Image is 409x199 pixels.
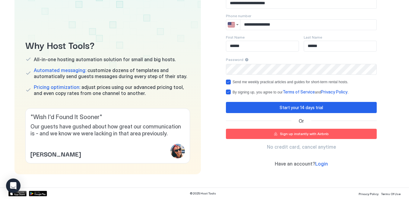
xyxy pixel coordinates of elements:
a: Google Play Store [29,191,47,196]
span: Phone number [226,14,251,18]
input: Input Field [226,41,299,51]
span: customize dozens of templates and automatically send guests messages during every step of their s... [34,67,190,79]
a: Privacy Policy [359,190,379,197]
a: Terms Of Use [381,190,401,197]
div: By signing up, you agree to our and . [233,89,348,95]
a: Login [315,161,328,167]
span: adjust prices using our advanced pricing tool, and even copy rates from one channel to another. [34,84,190,96]
div: Start your 14 days trial [280,104,323,111]
span: [PERSON_NAME] [30,149,81,158]
button: Start your 14 days trial [226,102,377,113]
div: termsPrivacy [226,89,377,95]
span: Password [226,57,243,62]
button: Country selector [226,20,240,30]
span: Pricing optimization: [34,84,80,90]
a: App Store [8,191,27,196]
input: Input Field [240,20,376,30]
a: Privacy Policy [321,90,347,94]
span: Why Host Tools? [25,38,190,52]
span: " Wish I'd Found It Sooner " [30,113,185,121]
div: optOut [226,80,377,84]
button: Sign up instantly with Airbnb [226,129,377,139]
span: First Name [226,35,245,39]
div: Open Intercom Messenger [6,178,21,193]
span: Privacy Policy [359,192,379,196]
span: Privacy Policy [321,89,347,94]
span: © 2025 Host Tools [190,191,216,195]
span: Last Name [304,35,322,39]
a: Terms of Service [283,90,315,94]
span: Terms of Service [283,89,315,94]
input: Input Field [226,64,376,74]
input: Input Field [304,41,376,51]
div: Sign up instantly with Airbnb [280,131,329,137]
span: Our guests have gushed about how great our communication is - and we know we were lacking in that... [30,123,185,137]
span: No credit card, cancel anytime [267,144,336,150]
div: profile [170,144,185,158]
span: Have an account? [275,161,315,167]
div: Send me weekly practical articles and guides for short-term rental hosts. [233,80,348,84]
span: Or [299,118,304,124]
span: Terms Of Use [381,192,401,196]
span: All-in-one hosting automation solution for small and big hosts. [34,56,176,62]
span: Automated messaging: [34,67,86,73]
